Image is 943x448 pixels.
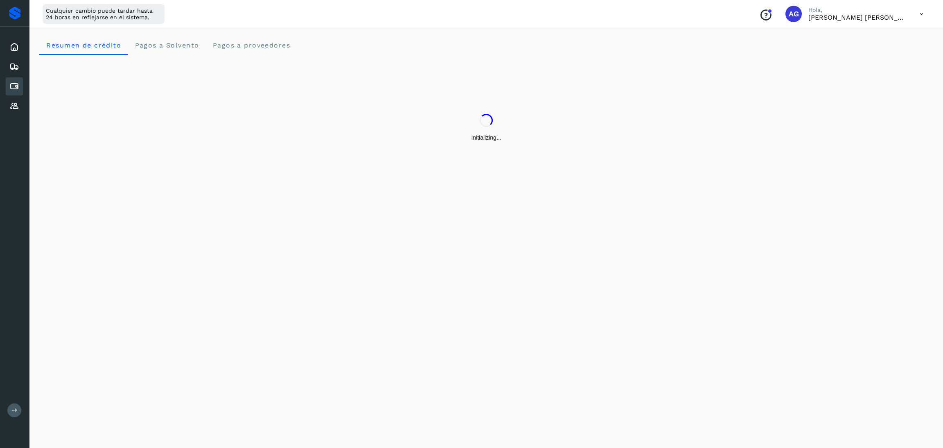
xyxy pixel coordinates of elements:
[808,14,907,21] p: Abigail Gonzalez Leon
[134,41,199,49] span: Pagos a Solvento
[212,41,290,49] span: Pagos a proveedores
[6,97,23,115] div: Proveedores
[808,7,907,14] p: Hola,
[6,38,23,56] div: Inicio
[6,58,23,76] div: Embarques
[6,77,23,95] div: Cuentas por pagar
[43,4,165,24] div: Cualquier cambio puede tardar hasta 24 horas en reflejarse en el sistema.
[46,41,121,49] span: Resumen de crédito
